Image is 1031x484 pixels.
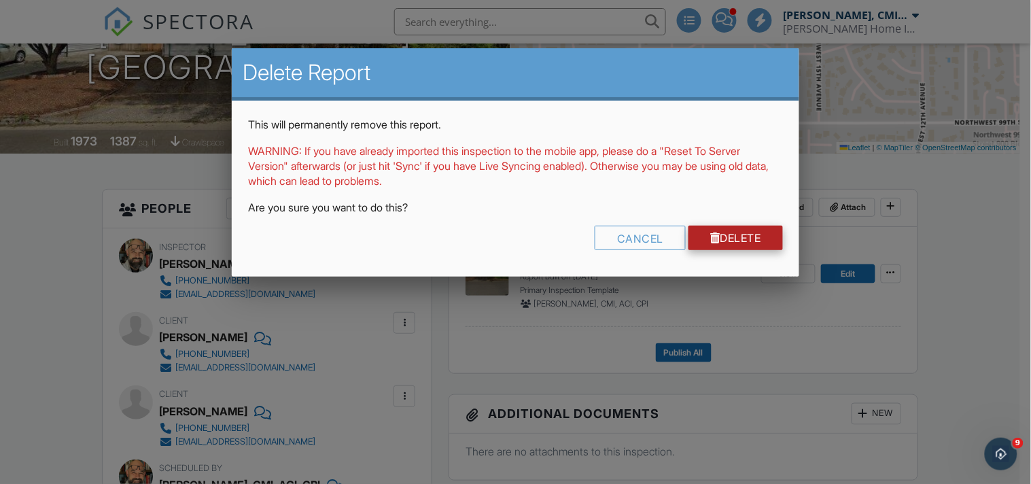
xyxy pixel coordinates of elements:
iframe: Intercom live chat [985,438,1017,470]
p: WARNING: If you have already imported this inspection to the mobile app, please do a "Reset To Se... [248,143,782,189]
p: Are you sure you want to do this? [248,200,782,215]
a: Delete [688,226,783,250]
p: This will permanently remove this report. [248,117,782,132]
div: Cancel [595,226,686,250]
h2: Delete Report [243,59,788,86]
span: 9 [1013,438,1024,449]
